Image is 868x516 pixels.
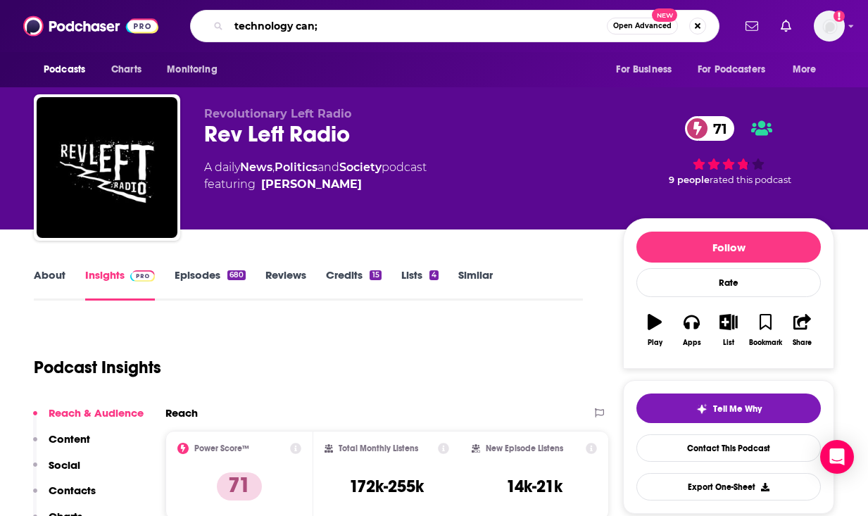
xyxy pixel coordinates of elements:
p: 71 [217,472,262,501]
div: Apps [683,339,701,347]
a: Politics [275,161,317,174]
p: Contacts [49,484,96,497]
a: News [240,161,272,174]
button: List [710,305,747,355]
a: Breht Ó Séaghdha [261,176,362,193]
span: 71 [699,116,734,141]
div: 71 9 peoplerated this podcast [623,107,834,194]
button: open menu [688,56,786,83]
button: open menu [157,56,235,83]
button: open menu [34,56,103,83]
img: tell me why sparkle [696,403,707,415]
div: Bookmark [749,339,782,347]
a: About [34,268,65,301]
a: Lists4 [401,268,439,301]
input: Search podcasts, credits, & more... [229,15,607,37]
button: Follow [636,232,821,263]
div: List [723,339,734,347]
button: Open AdvancedNew [607,18,678,34]
p: Reach & Audience [49,406,144,420]
a: Society [339,161,382,174]
span: , [272,161,275,174]
a: Reviews [265,268,306,301]
span: 9 people [669,175,710,185]
a: Contact This Podcast [636,434,821,462]
h3: 14k-21k [506,476,562,497]
img: User Profile [814,11,845,42]
h2: New Episode Listens [486,443,563,453]
a: Show notifications dropdown [740,14,764,38]
span: Charts [111,60,141,80]
img: Podchaser - Follow, Share and Rate Podcasts [23,13,158,39]
span: featuring [204,176,427,193]
button: open menu [783,56,834,83]
div: Share [793,339,812,347]
h2: Reach [165,406,198,420]
a: Charts [102,56,150,83]
button: tell me why sparkleTell Me Why [636,394,821,423]
a: Similar [458,268,493,301]
button: Reach & Audience [33,406,144,432]
button: Play [636,305,673,355]
span: Revolutionary Left Radio [204,107,351,120]
div: 15 [370,270,381,280]
button: Contacts [33,484,96,510]
img: Podchaser Pro [130,270,155,282]
span: For Podcasters [698,60,765,80]
button: open menu [606,56,689,83]
div: A daily podcast [204,159,427,193]
div: Play [648,339,662,347]
button: Bookmark [747,305,784,355]
span: Monitoring [167,60,217,80]
div: 680 [227,270,246,280]
button: Social [33,458,80,484]
a: InsightsPodchaser Pro [85,268,155,301]
img: Rev Left Radio [37,97,177,238]
span: Logged in as calellac [814,11,845,42]
button: Show profile menu [814,11,845,42]
span: For Business [616,60,672,80]
div: 4 [429,270,439,280]
button: Export One-Sheet [636,473,821,501]
h2: Power Score™ [194,443,249,453]
span: Podcasts [44,60,85,80]
a: Show notifications dropdown [775,14,797,38]
span: More [793,60,817,80]
p: Content [49,432,90,446]
div: Search podcasts, credits, & more... [190,10,719,42]
p: Social [49,458,80,472]
h2: Total Monthly Listens [339,443,418,453]
span: Tell Me Why [713,403,762,415]
span: rated this podcast [710,175,791,185]
button: Content [33,432,90,458]
span: and [317,161,339,174]
span: New [652,8,677,22]
div: Rate [636,268,821,297]
a: 71 [685,116,734,141]
a: Credits15 [326,268,381,301]
div: Open Intercom Messenger [820,440,854,474]
h3: 172k-255k [349,476,424,497]
button: Share [784,305,821,355]
button: Apps [673,305,710,355]
h1: Podcast Insights [34,357,161,378]
span: Open Advanced [613,23,672,30]
svg: Add a profile image [834,11,845,22]
a: Episodes680 [175,268,246,301]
